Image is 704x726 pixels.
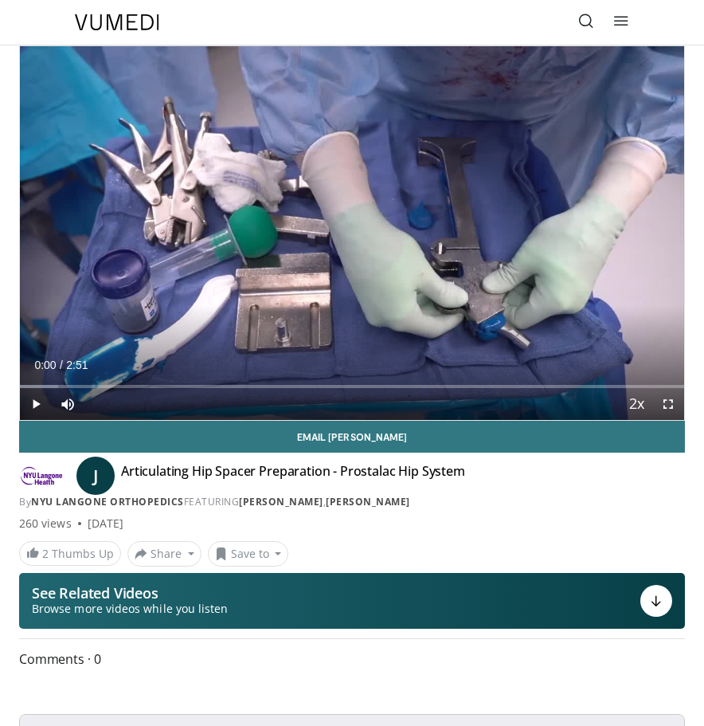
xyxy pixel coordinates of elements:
[31,495,184,508] a: NYU Langone Orthopedics
[88,516,123,532] div: [DATE]
[326,495,410,508] a: [PERSON_NAME]
[52,388,84,420] button: Mute
[121,463,465,489] h4: Articulating Hip Spacer Preparation - Prostalac Hip System
[20,385,684,388] div: Progress Bar
[19,541,121,566] a: 2 Thumbs Up
[32,601,228,617] span: Browse more videos while you listen
[239,495,323,508] a: [PERSON_NAME]
[42,546,49,561] span: 2
[19,573,685,629] button: See Related Videos Browse more videos while you listen
[19,421,685,453] a: Email [PERSON_NAME]
[19,649,685,669] span: Comments 0
[76,457,115,495] a: J
[652,388,684,420] button: Fullscreen
[19,516,72,532] span: 260 views
[208,541,289,567] button: Save to
[19,463,64,489] img: NYU Langone Orthopedics
[60,359,63,371] span: /
[620,388,652,420] button: Playback Rate
[34,359,56,371] span: 0:00
[32,585,228,601] p: See Related Videos
[66,359,88,371] span: 2:51
[20,46,684,420] video-js: Video Player
[20,388,52,420] button: Play
[19,495,685,509] div: By FEATURING ,
[75,14,159,30] img: VuMedi Logo
[127,541,201,567] button: Share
